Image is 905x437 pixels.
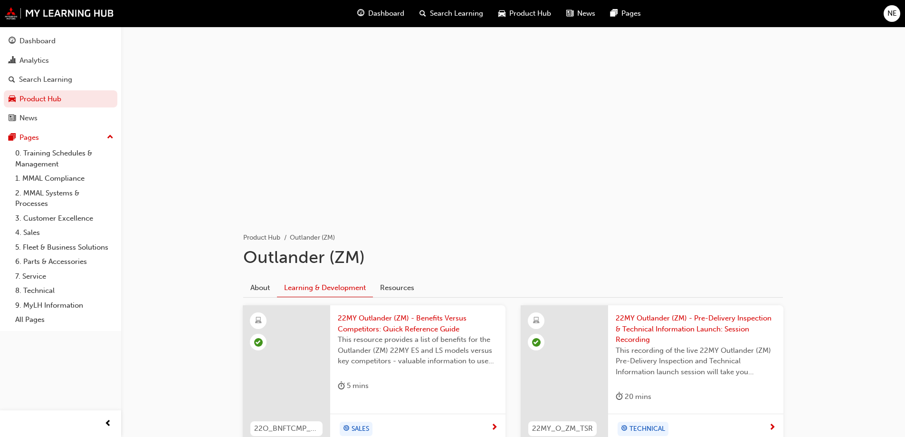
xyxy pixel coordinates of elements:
[419,8,426,19] span: search-icon
[11,240,117,255] a: 5. Fleet & Business Solutions
[616,391,623,403] span: duration-icon
[616,391,651,403] div: 20 mins
[357,8,364,19] span: guage-icon
[616,313,776,345] span: 22MY Outlander (ZM) - Pre-Delivery Inspection & Technical Information Launch: Session Recording
[610,8,618,19] span: pages-icon
[277,279,373,298] a: Learning & Development
[19,36,56,47] div: Dashboard
[338,380,369,392] div: 5 mins
[498,8,505,19] span: car-icon
[4,52,117,69] a: Analytics
[9,57,16,65] span: chart-icon
[4,71,117,88] a: Search Learning
[4,129,117,146] button: Pages
[11,211,117,226] a: 3. Customer Excellence
[373,279,421,297] a: Resources
[19,55,49,66] div: Analytics
[11,283,117,298] a: 8. Technical
[368,8,404,19] span: Dashboard
[566,8,573,19] span: news-icon
[577,8,595,19] span: News
[11,269,117,284] a: 7. Service
[11,171,117,186] a: 1. MMAL Compliance
[559,4,603,23] a: news-iconNews
[11,225,117,240] a: 4. Sales
[509,8,551,19] span: Product Hub
[412,4,491,23] a: search-iconSearch Learning
[616,345,776,378] span: This recording of the live 22MY Outlander (ZM) Pre-Delivery Inspection and Technical Information ...
[290,233,335,243] li: Outlander (ZM)
[19,113,38,124] div: News
[430,8,483,19] span: Search Learning
[11,312,117,327] a: All Pages
[4,32,117,50] a: Dashboard
[5,7,114,19] img: mmal
[887,8,897,19] span: NE
[243,247,783,268] h1: Outlander (ZM)
[4,90,117,108] a: Product Hub
[4,30,117,129] button: DashboardAnalyticsSearch LearningProduct HubNews
[254,338,263,347] span: learningRecordVerb_COMPLETE-icon
[338,313,498,334] span: 22MY Outlander (ZM) - Benefits Versus Competitors: Quick Reference Guide
[9,37,16,46] span: guage-icon
[243,279,277,297] a: About
[11,146,117,171] a: 0. Training Schedules & Management
[243,233,280,242] a: Product Hub
[343,423,350,435] span: target-icon
[352,424,369,435] span: SALES
[769,424,776,432] span: next-icon
[11,186,117,211] a: 2. MMAL Systems & Processes
[9,76,15,84] span: search-icon
[254,423,319,434] span: 22O_BNFTCMP_QRG
[603,4,648,23] a: pages-iconPages
[9,114,16,123] span: news-icon
[350,4,412,23] a: guage-iconDashboard
[533,315,540,327] span: learningResourceType_ELEARNING-icon
[491,4,559,23] a: car-iconProduct Hub
[491,424,498,432] span: next-icon
[338,380,345,392] span: duration-icon
[11,254,117,269] a: 6. Parts & Accessories
[4,109,117,127] a: News
[629,424,665,435] span: TECHNICAL
[621,423,628,435] span: target-icon
[532,423,593,434] span: 22MY_O_ZM_TSR
[105,418,112,430] span: prev-icon
[338,334,498,367] span: This resource provides a list of benefits for the Outlander (ZM) 22MY ES and LS models versus key...
[255,315,262,327] span: learningResourceType_ELEARNING-icon
[9,134,16,142] span: pages-icon
[11,298,117,313] a: 9. MyLH Information
[9,95,16,104] span: car-icon
[884,5,900,22] button: NE
[19,74,72,85] div: Search Learning
[107,131,114,144] span: up-icon
[621,8,641,19] span: Pages
[19,132,39,143] div: Pages
[532,338,541,347] span: learningRecordVerb_COMPLETE-icon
